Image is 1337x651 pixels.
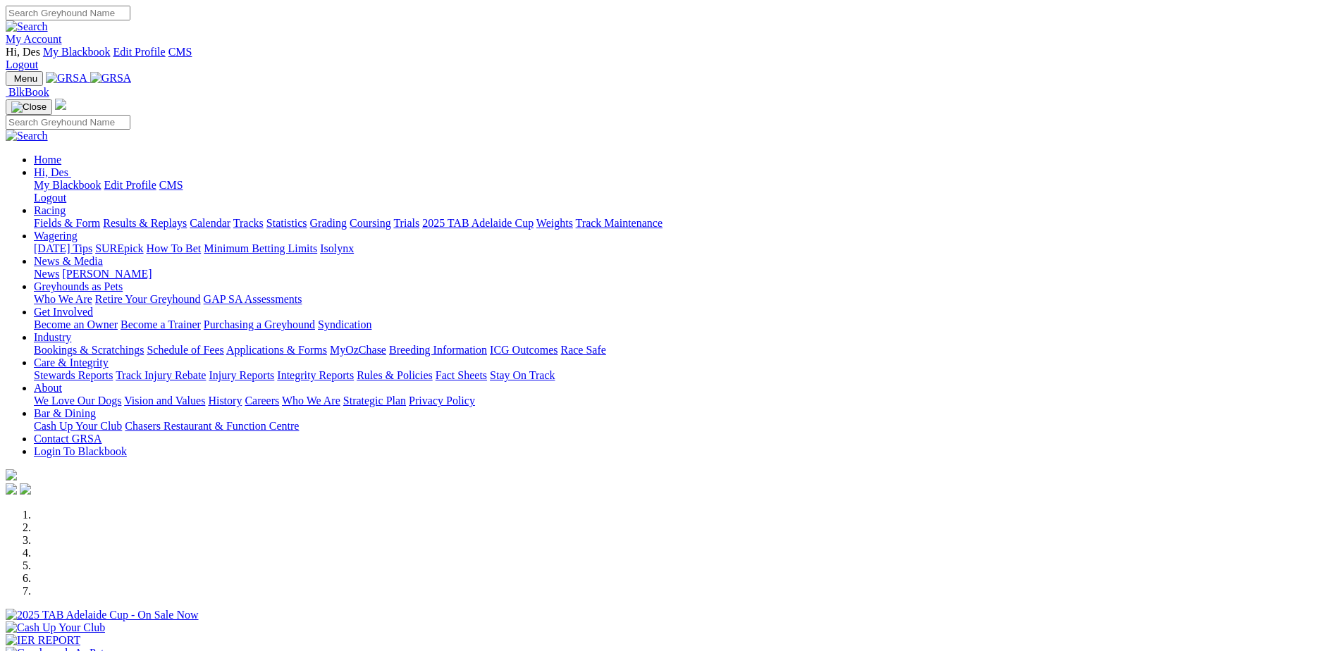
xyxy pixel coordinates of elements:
[104,179,156,191] a: Edit Profile
[34,242,92,254] a: [DATE] Tips
[147,242,202,254] a: How To Bet
[103,217,187,229] a: Results & Replays
[34,255,103,267] a: News & Media
[6,46,40,58] span: Hi, Des
[389,344,487,356] a: Breeding Information
[226,344,327,356] a: Applications & Forms
[393,217,419,229] a: Trials
[34,318,1331,331] div: Get Involved
[34,280,123,292] a: Greyhounds as Pets
[20,483,31,495] img: twitter.svg
[121,318,201,330] a: Become a Trainer
[34,395,121,407] a: We Love Our Dogs
[34,369,1331,382] div: Care & Integrity
[6,469,17,480] img: logo-grsa-white.png
[422,217,534,229] a: 2025 TAB Adelaide Cup
[6,6,130,20] input: Search
[34,154,61,166] a: Home
[560,344,605,356] a: Race Safe
[6,99,52,115] button: Toggle navigation
[6,33,62,45] a: My Account
[330,344,386,356] a: MyOzChase
[204,318,315,330] a: Purchasing a Greyhound
[34,179,101,191] a: My Blackbook
[34,217,1331,230] div: Racing
[6,483,17,495] img: facebook.svg
[6,86,49,98] a: BlkBook
[357,369,433,381] a: Rules & Policies
[6,634,80,647] img: IER REPORT
[116,369,206,381] a: Track Injury Rebate
[14,73,37,84] span: Menu
[34,407,96,419] a: Bar & Dining
[34,369,113,381] a: Stewards Reports
[536,217,573,229] a: Weights
[233,217,264,229] a: Tracks
[8,86,49,98] span: BlkBook
[6,20,48,33] img: Search
[6,609,199,621] img: 2025 TAB Adelaide Cup - On Sale Now
[34,382,62,394] a: About
[34,179,1331,204] div: Hi, Des
[90,72,132,85] img: GRSA
[34,192,66,204] a: Logout
[34,268,59,280] a: News
[34,331,71,343] a: Industry
[34,242,1331,255] div: Wagering
[34,420,122,432] a: Cash Up Your Club
[6,130,48,142] img: Search
[245,395,279,407] a: Careers
[34,293,92,305] a: Who We Are
[34,230,78,242] a: Wagering
[34,293,1331,306] div: Greyhounds as Pets
[209,369,274,381] a: Injury Reports
[34,445,127,457] a: Login To Blackbook
[436,369,487,381] a: Fact Sheets
[34,433,101,445] a: Contact GRSA
[46,72,87,85] img: GRSA
[168,46,192,58] a: CMS
[124,395,205,407] a: Vision and Values
[343,395,406,407] a: Strategic Plan
[34,344,1331,356] div: Industry
[208,395,242,407] a: History
[34,166,71,178] a: Hi, Des
[320,242,354,254] a: Isolynx
[6,71,43,86] button: Toggle navigation
[204,293,302,305] a: GAP SA Assessments
[34,217,100,229] a: Fields & Form
[490,344,557,356] a: ICG Outcomes
[318,318,371,330] a: Syndication
[11,101,47,113] img: Close
[34,306,93,318] a: Get Involved
[190,217,230,229] a: Calendar
[34,268,1331,280] div: News & Media
[6,46,1331,71] div: My Account
[350,217,391,229] a: Coursing
[125,420,299,432] a: Chasers Restaurant & Function Centre
[147,344,223,356] a: Schedule of Fees
[113,46,165,58] a: Edit Profile
[34,344,144,356] a: Bookings & Scratchings
[43,46,111,58] a: My Blackbook
[310,217,347,229] a: Grading
[277,369,354,381] a: Integrity Reports
[6,621,105,634] img: Cash Up Your Club
[34,166,68,178] span: Hi, Des
[6,115,130,130] input: Search
[34,420,1331,433] div: Bar & Dining
[282,395,340,407] a: Who We Are
[95,242,143,254] a: SUREpick
[95,293,201,305] a: Retire Your Greyhound
[266,217,307,229] a: Statistics
[34,395,1331,407] div: About
[159,179,183,191] a: CMS
[6,58,38,70] a: Logout
[34,356,109,368] a: Care & Integrity
[34,318,118,330] a: Become an Owner
[204,242,317,254] a: Minimum Betting Limits
[34,204,66,216] a: Racing
[576,217,663,229] a: Track Maintenance
[55,99,66,110] img: logo-grsa-white.png
[490,369,555,381] a: Stay On Track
